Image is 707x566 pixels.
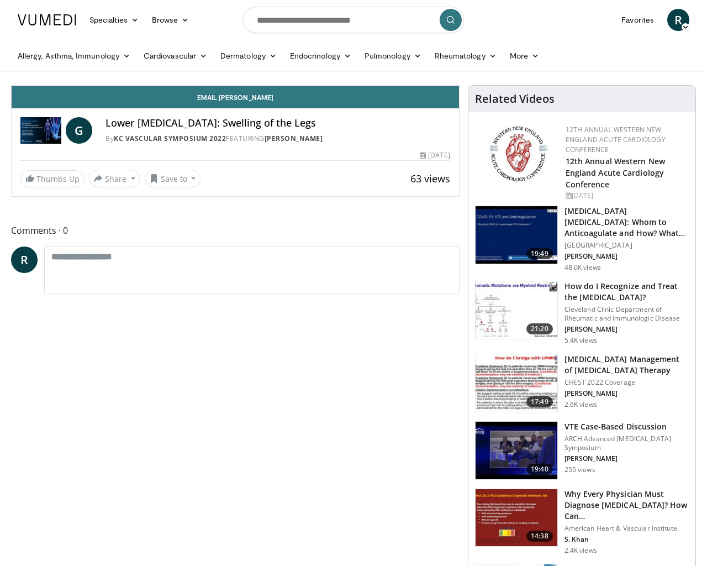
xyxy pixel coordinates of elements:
a: KC Vascular Symposium 2022 [114,134,226,143]
span: 21:20 [526,323,553,334]
a: 14:38 Why Every Physician Must Diagnose [MEDICAL_DATA]? How Can… American Heart & Vascular Instit... [475,489,689,555]
a: 12th Annual Western New England Acute Cardiology Conference [566,125,666,154]
a: 19:40 VTE Case-Based Discussion ARCH Advanced [MEDICAL_DATA] Symposium [PERSON_NAME] 255 views [475,421,689,480]
div: [DATE] [420,150,450,160]
button: Share [89,170,140,187]
span: 19:49 [526,248,553,259]
a: Pulmonology [358,45,428,67]
a: More [503,45,546,67]
a: Allergy, Asthma, Immunology [11,45,137,67]
p: [GEOGRAPHIC_DATA] [564,241,689,250]
h3: How do I Recognize and Treat the [MEDICAL_DATA]? [564,281,689,303]
p: Cleveland Clinic Department of Rheumatic and Immunologic Disease [564,305,689,323]
p: S. Khan [564,535,689,544]
p: [PERSON_NAME] [564,252,689,261]
h3: [MEDICAL_DATA] Management of [MEDICAL_DATA] Therapy [564,354,689,376]
h3: VTE Case-Based Discussion [564,421,689,432]
img: f701755a-c8d1-4f77-84ab-a6e9d1d45fd5.150x105_q85_crop-smart_upscale.jpg [476,354,557,412]
a: Specialties [83,9,145,31]
p: 255 views [564,465,595,474]
input: Search topics, interventions [243,7,464,33]
a: 21:20 How do I Recognize and Treat the [MEDICAL_DATA]? Cleveland Clinic Department of Rheumatic a... [475,281,689,345]
a: Cardiovascular [137,45,214,67]
a: [PERSON_NAME] [265,134,323,143]
p: 2.4K views [564,546,597,555]
p: ARCH Advanced [MEDICAL_DATA] Symposium [564,434,689,452]
p: 5.4K views [564,336,597,345]
a: R [667,9,689,31]
a: 19:49 [MEDICAL_DATA] [MEDICAL_DATA]: Whom to Anticoagulate and How? What Agents to… [GEOGRAPHIC_D... [475,206,689,272]
img: 2a518fee-0766-4d05-a3fb-756e8a6b77ed.150x105_q85_crop-smart_upscale.jpg [476,422,557,479]
p: [PERSON_NAME] [564,454,689,463]
p: CHEST 2022 Coverage [564,378,689,387]
p: 48.0K views [564,263,601,272]
a: Favorites [615,9,661,31]
img: VuMedi Logo [18,14,76,25]
img: 2d172f65-fcdc-4395-88c0-f2bd10ea4a98.150x105_q85_crop-smart_upscale.jpg [476,281,557,339]
span: Comments 0 [11,223,460,238]
img: 19d6f46f-fc51-4bbe-aa3f-ab0c4992aa3b.150x105_q85_crop-smart_upscale.jpg [476,206,557,264]
a: 12th Annual Western New England Acute Cardiology Conference [566,156,665,190]
h3: Why Every Physician Must Diagnose [MEDICAL_DATA]? How Can… [564,489,689,522]
span: 14:38 [526,531,553,542]
a: Thumbs Up [20,170,85,187]
a: G [66,117,92,144]
a: Rheumatology [428,45,503,67]
a: 17:49 [MEDICAL_DATA] Management of [MEDICAL_DATA] Therapy CHEST 2022 Coverage [PERSON_NAME] 2.6K ... [475,354,689,412]
img: KC Vascular Symposium 2022 [20,117,61,144]
div: By FEATURING [105,134,450,144]
p: American Heart & Vascular Institute [564,524,689,533]
img: 0954f259-7907-4053-a817-32a96463ecc8.png.150x105_q85_autocrop_double_scale_upscale_version-0.2.png [488,125,549,183]
h4: Lower [MEDICAL_DATA]: Swelling of the Legs [105,117,450,129]
span: 63 views [410,172,450,185]
a: R [11,247,38,273]
h3: [MEDICAL_DATA] [MEDICAL_DATA]: Whom to Anticoagulate and How? What Agents to… [564,206,689,239]
span: 19:40 [526,464,553,475]
span: 17:49 [526,396,553,407]
div: [DATE] [566,191,687,201]
a: Dermatology [214,45,283,67]
h4: Related Videos [475,92,555,106]
p: [PERSON_NAME] [564,389,689,398]
button: Save to [145,170,201,187]
p: 2.6K views [564,400,597,409]
img: dd21cd53-91d8-4adb-89bd-a5d09c5a102b.150x105_q85_crop-smart_upscale.jpg [476,489,557,547]
p: [PERSON_NAME] [564,325,689,334]
a: Email [PERSON_NAME] [12,86,459,108]
a: Browse [145,9,196,31]
a: Endocrinology [283,45,358,67]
